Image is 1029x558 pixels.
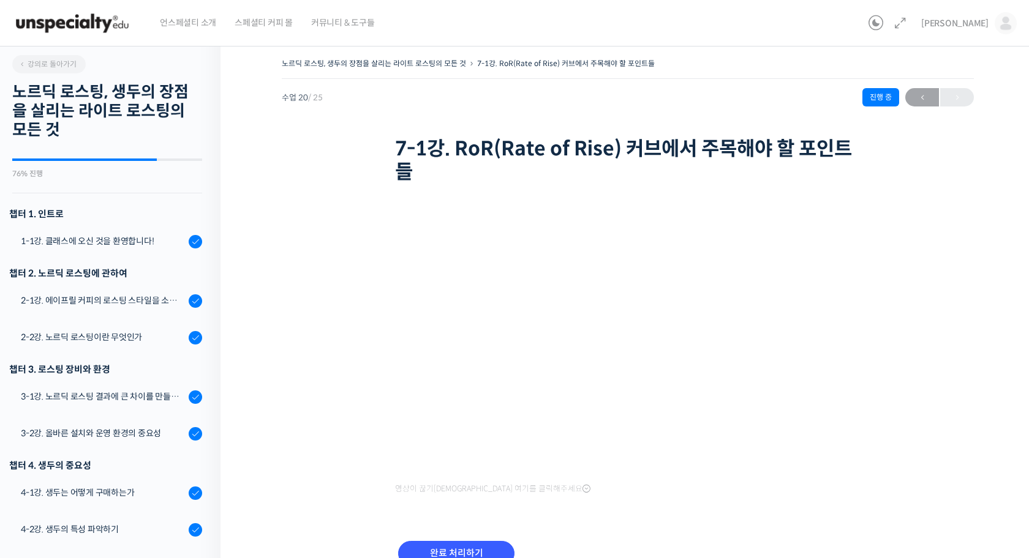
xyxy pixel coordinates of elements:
div: 챕터 3. 로스팅 장비와 환경 [9,361,202,378]
h3: 챕터 1. 인트로 [9,206,202,222]
span: ← [905,89,939,106]
a: 강의로 돌아가기 [12,55,86,73]
a: 7-1강. RoR(Rate of Rise) 커브에서 주목해야 할 포인트들 [477,59,655,68]
span: 강의로 돌아가기 [18,59,77,69]
div: 2-1강. 에이프릴 커피의 로스팅 스타일을 소개합니다 [21,294,185,307]
div: 4-2강. 생두의 특성 파악하기 [21,523,185,536]
span: / 25 [308,92,323,103]
div: 3-1강. 노르딕 로스팅 결과에 큰 차이를 만들어내는 로스팅 머신의 종류와 환경 [21,390,185,403]
span: 수업 20 [282,94,323,102]
a: ←이전 [905,88,939,106]
div: 챕터 4. 생두의 중요성 [9,457,202,474]
h2: 노르딕 로스팅, 생두의 장점을 살리는 라이트 로스팅의 모든 것 [12,83,202,140]
div: 4-1강. 생두는 어떻게 구매하는가 [21,486,185,499]
a: 노르딕 로스팅, 생두의 장점을 살리는 라이트 로스팅의 모든 것 [282,59,466,68]
h1: 7-1강. RoR(Rate of Rise) 커브에서 주목해야 할 포인트들 [395,137,861,184]
span: [PERSON_NAME] [921,18,989,29]
span: 영상이 끊기[DEMOGRAPHIC_DATA] 여기를 클릭해주세요 [395,484,590,494]
div: 챕터 2. 노르딕 로스팅에 관하여 [9,265,202,281]
div: 76% 진행 [12,170,202,177]
div: 3-2강. 올바른 설치와 운영 환경의 중요성 [21,426,185,440]
div: 1-1강. 클래스에 오신 것을 환영합니다! [21,234,185,248]
div: 진행 중 [862,88,899,106]
div: 2-2강. 노르딕 로스팅이란 무엇인가 [21,330,185,344]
